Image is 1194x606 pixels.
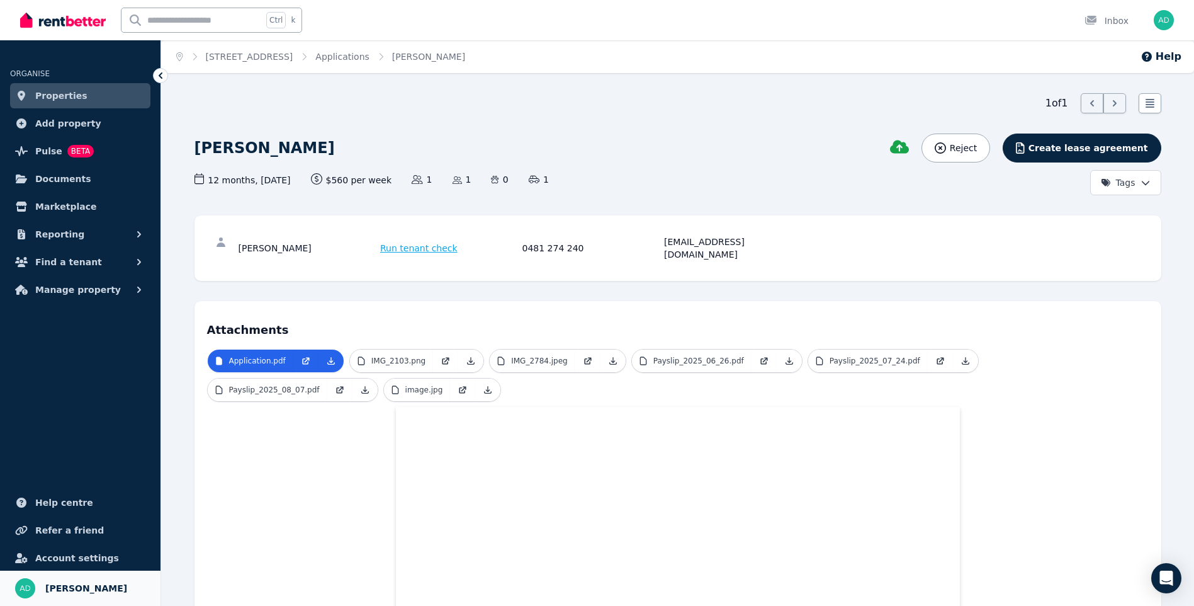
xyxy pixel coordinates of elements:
[291,15,295,25] span: k
[950,142,977,154] span: Reject
[10,83,150,108] a: Properties
[522,236,661,261] div: 0481 274 240
[1151,563,1181,593] div: Open Intercom Messenger
[67,145,94,157] span: BETA
[1003,134,1161,163] button: Create lease agreement
[1154,10,1174,30] img: Ajit DANGAL
[384,379,451,401] a: image.jpg
[1090,170,1161,195] button: Tags
[458,350,483,372] a: Download Attachment
[10,69,50,78] span: ORGANISE
[35,551,119,566] span: Account settings
[392,50,465,63] span: [PERSON_NAME]
[10,490,150,515] a: Help centre
[35,227,84,242] span: Reporting
[239,236,377,261] div: [PERSON_NAME]
[405,385,443,395] p: image.jpg
[453,173,471,186] span: 1
[35,495,93,510] span: Help centre
[830,356,920,366] p: Payslip_2025_07_24.pdf
[808,350,928,372] a: Payslip_2025_07_24.pdf
[10,111,150,136] a: Add property
[206,52,293,62] a: [STREET_ADDRESS]
[511,356,568,366] p: IMG_2784.jpeg
[928,350,953,372] a: Open in new Tab
[315,52,369,62] a: Applications
[229,385,320,395] p: Payslip_2025_08_07.pdf
[293,350,318,372] a: Open in new Tab
[208,350,293,372] a: Application.pdf
[352,379,378,401] a: Download Attachment
[327,379,352,401] a: Open in new Tab
[632,350,752,372] a: Payslip_2025_06_26.pdf
[161,40,480,73] nav: Breadcrumb
[10,546,150,571] a: Account settings
[653,356,744,366] p: Payslip_2025_06_26.pdf
[350,350,433,372] a: IMG_2103.png
[664,236,803,261] div: [EMAIL_ADDRESS][DOMAIN_NAME]
[752,350,777,372] a: Open in new Tab
[208,379,327,401] a: Payslip_2025_08_07.pdf
[10,222,150,247] button: Reporting
[20,11,106,30] img: RentBetter
[1028,142,1148,154] span: Create lease agreement
[953,350,978,372] a: Download Attachment
[194,173,291,186] span: 12 months , [DATE]
[10,249,150,275] button: Find a tenant
[600,350,626,372] a: Download Attachment
[490,350,575,372] a: IMG_2784.jpeg
[45,581,127,596] span: [PERSON_NAME]
[1045,96,1068,111] span: 1 of 1
[35,254,102,270] span: Find a tenant
[10,194,150,219] a: Marketplace
[1101,176,1135,189] span: Tags
[475,379,500,401] a: Download Attachment
[412,173,432,186] span: 1
[10,277,150,302] button: Manage property
[1140,49,1181,64] button: Help
[921,134,990,163] button: Reject
[371,356,425,366] p: IMG_2103.png
[311,173,392,186] span: $560 per week
[266,12,286,28] span: Ctrl
[575,350,600,372] a: Open in new Tab
[15,578,35,598] img: Ajit DANGAL
[433,350,458,372] a: Open in new Tab
[35,88,87,103] span: Properties
[35,282,121,297] span: Manage property
[35,199,96,214] span: Marketplace
[35,171,91,186] span: Documents
[35,144,62,159] span: Pulse
[35,116,101,131] span: Add property
[380,242,458,254] span: Run tenant check
[229,356,286,366] p: Application.pdf
[10,166,150,192] a: Documents
[491,173,508,186] span: 0
[1084,14,1129,27] div: Inbox
[10,518,150,543] a: Refer a friend
[529,173,549,186] span: 1
[450,379,475,401] a: Open in new Tab
[318,350,344,372] a: Download Attachment
[35,523,104,538] span: Refer a friend
[194,138,335,158] h1: [PERSON_NAME]
[10,139,150,164] a: PulseBETA
[777,350,802,372] a: Download Attachment
[207,314,1149,339] h4: Attachments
